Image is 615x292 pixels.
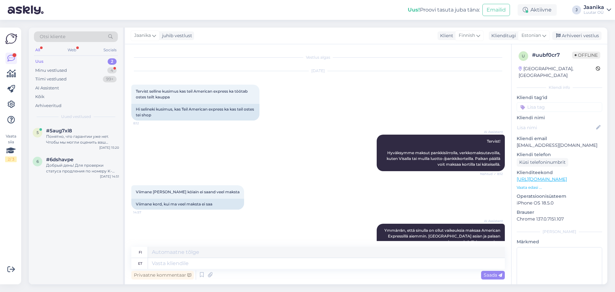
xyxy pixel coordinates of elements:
span: #6dshavpe [46,157,73,163]
div: Vestlus algas [131,54,505,60]
div: fi [139,247,142,258]
div: Web [66,46,78,54]
p: Operatsioonisüsteem [517,193,602,200]
span: 5 [37,130,39,135]
div: Minu vestlused [35,67,67,74]
span: Estonian [521,32,541,39]
span: AI Assistent [479,129,503,134]
div: [DATE] [131,68,505,74]
p: Brauser [517,209,602,216]
a: [URL][DOMAIN_NAME] [517,176,567,182]
div: 4 [107,67,117,74]
div: 2 / 3 [5,156,17,162]
p: Märkmed [517,238,602,245]
span: Uued vestlused [61,114,91,120]
div: Kõik [35,94,45,100]
span: Saada [484,272,502,278]
div: AI Assistent [35,85,59,91]
div: juhib vestlust [160,32,192,39]
span: 6 [37,159,39,164]
div: Hi selineki kusimus, kas Teil American express ka kas teil ostes tei shop [131,104,259,121]
div: Luutar OÜ [584,10,604,15]
p: Kliendi email [517,135,602,142]
span: 8:12 [133,121,157,126]
span: #5aug7xl8 [46,128,72,134]
div: [PERSON_NAME] [517,229,602,235]
div: Viimane kord, kui ma veel maksta ei saa [131,199,244,210]
span: Viimane [PERSON_NAME] köiain ei saand veel maksta [136,189,240,194]
p: Vaata edasi ... [517,185,602,190]
div: Klienditugi [489,32,516,39]
p: Chrome 137.0.7151.107 [517,216,602,222]
p: Kliendi nimi [517,114,602,121]
div: Tiimi vestlused [35,76,67,82]
div: Kliendi info [517,85,602,90]
div: Proovi tasuta juba täna: [408,6,480,14]
div: All [34,46,41,54]
div: Klient [438,32,453,39]
div: Küsi telefoninumbrit [517,158,568,167]
div: Uus [35,58,44,65]
img: Askly Logo [5,33,17,45]
span: AI Assistent [479,219,503,223]
div: Добрый день! Для проверки статуса продления по номеру K-19247 мне потребуется помощь коллеги, так... [46,163,119,174]
a: JaanikaLuutar OÜ [584,5,611,15]
span: Ymmärrän, että sinulla on ollut vaikeuksia maksaa American Expressillä aiemmin. [GEOGRAPHIC_DATA]... [384,228,501,244]
div: Aktiivne [518,4,557,16]
button: Emailid [482,4,510,16]
span: Tervist! Hyväksymme maksut pankkisiirrolla, verkkomaksutavoilla, kuten Visalla tai muilla luotto-... [387,139,501,167]
input: Lisa tag [517,102,602,112]
div: [DATE] 14:51 [100,174,119,179]
p: iPhone OS 18.5.0 [517,200,602,206]
span: Jaanika [134,32,151,39]
div: Понятно, что гарантии уже нет. Чтобы мы могли оценить ваш Samsung A32, пожалуйста, уточните его с... [46,134,119,145]
b: Uus! [408,7,420,13]
span: Otsi kliente [40,33,65,40]
span: Finnish [459,32,475,39]
div: [DATE] 15:20 [99,145,119,150]
span: Nähtud ✓ 8:12 [479,171,503,176]
div: Privaatne kommentaar [131,271,194,279]
span: Tervist selline kusimus kas teil American express ka töötab ostes teilt kauppa [136,89,249,99]
p: Kliendi telefon [517,151,602,158]
input: Lisa nimi [517,124,595,131]
span: 14:57 [133,210,157,215]
div: 2 [108,58,117,65]
p: [EMAIL_ADDRESS][DOMAIN_NAME] [517,142,602,149]
div: 99+ [103,76,117,82]
span: Offline [572,52,600,59]
div: J [572,5,581,14]
div: et [138,258,142,269]
div: # uubf0cr7 [532,51,572,59]
div: Arhiveeritud [35,103,61,109]
p: Kliendi tag'id [517,94,602,101]
div: [GEOGRAPHIC_DATA], [GEOGRAPHIC_DATA] [519,65,596,79]
div: Jaanika [584,5,604,10]
span: u [522,54,525,58]
div: Arhiveeri vestlus [552,31,602,40]
div: Vaata siia [5,133,17,162]
div: Socials [102,46,118,54]
p: Klienditeekond [517,169,602,176]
